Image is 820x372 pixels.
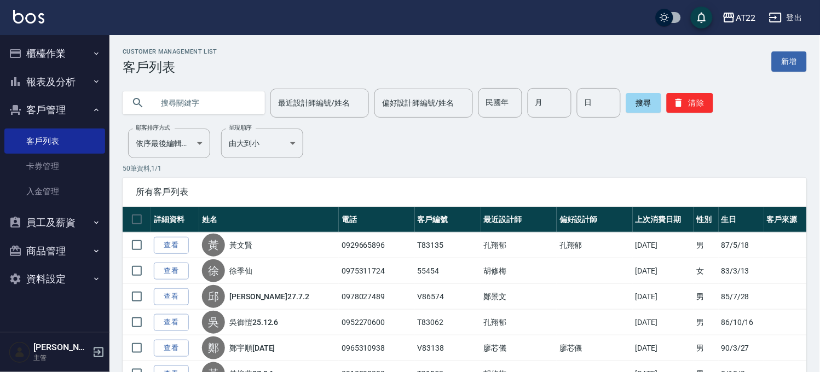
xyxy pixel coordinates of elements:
[694,335,718,361] td: 男
[415,284,481,310] td: V86574
[736,11,756,25] div: AT22
[4,208,105,237] button: 員工及薪資
[694,258,718,284] td: 女
[481,284,557,310] td: 鄭景文
[202,234,225,257] div: 黃
[415,207,481,233] th: 客戶編號
[633,284,694,310] td: [DATE]
[4,129,105,154] a: 客戶列表
[128,129,210,158] div: 依序最後編輯時間
[415,335,481,361] td: V83138
[633,258,694,284] td: [DATE]
[136,124,170,132] label: 顧客排序方式
[154,288,189,305] a: 查看
[415,258,481,284] td: 55454
[153,88,256,118] input: 搜尋關鍵字
[339,233,415,258] td: 0929665896
[229,240,252,251] a: 黃文賢
[4,39,105,68] button: 櫃檯作業
[764,207,807,233] th: 客戶來源
[481,258,557,284] td: 胡修梅
[202,336,225,359] div: 鄭
[415,233,481,258] td: T83135
[772,51,807,72] a: 新增
[481,335,557,361] td: 廖芯儀
[13,10,44,24] img: Logo
[33,353,89,363] p: 主管
[202,311,225,334] div: 吳
[633,207,694,233] th: 上次消費日期
[136,187,794,197] span: 所有客戶列表
[123,60,217,75] h3: 客戶列表
[481,233,557,258] td: 孔翔郁
[4,237,105,265] button: 商品管理
[339,284,415,310] td: 0978027489
[633,233,694,258] td: [DATE]
[633,310,694,335] td: [DATE]
[123,48,217,55] h2: Customer Management List
[694,284,718,310] td: 男
[694,207,718,233] th: 性別
[415,310,481,335] td: T83062
[719,258,764,284] td: 83/3/13
[4,265,105,293] button: 資料設定
[481,310,557,335] td: 孔翔郁
[221,129,303,158] div: 由大到小
[719,233,764,258] td: 87/5/18
[229,342,275,353] a: 鄭宇順[DATE]
[633,335,694,361] td: [DATE]
[557,207,633,233] th: 偏好設計師
[154,263,189,280] a: 查看
[719,335,764,361] td: 90/3/27
[199,207,339,233] th: 姓名
[481,207,557,233] th: 最近設計師
[229,291,309,302] a: [PERSON_NAME]27.7.2
[4,96,105,124] button: 客戶管理
[154,340,189,357] a: 查看
[557,335,633,361] td: 廖芯儀
[33,342,89,353] h5: [PERSON_NAME]
[339,310,415,335] td: 0952270600
[339,258,415,284] td: 0975311724
[4,154,105,179] a: 卡券管理
[154,314,189,331] a: 查看
[339,335,415,361] td: 0965310938
[557,233,633,258] td: 孔翔郁
[229,317,279,328] a: 吳御愷25.12.6
[229,124,252,132] label: 呈現順序
[691,7,713,28] button: save
[694,310,718,335] td: 男
[154,237,189,254] a: 查看
[4,68,105,96] button: 報表及分析
[4,179,105,204] a: 入金管理
[719,284,764,310] td: 85/7/28
[718,7,760,29] button: AT22
[202,285,225,308] div: 邱
[765,8,807,28] button: 登出
[9,341,31,363] img: Person
[719,207,764,233] th: 生日
[151,207,199,233] th: 詳細資料
[229,265,252,276] a: 徐季仙
[339,207,415,233] th: 電話
[667,93,713,113] button: 清除
[694,233,718,258] td: 男
[719,310,764,335] td: 86/10/16
[123,164,807,173] p: 50 筆資料, 1 / 1
[202,259,225,282] div: 徐
[626,93,661,113] button: 搜尋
